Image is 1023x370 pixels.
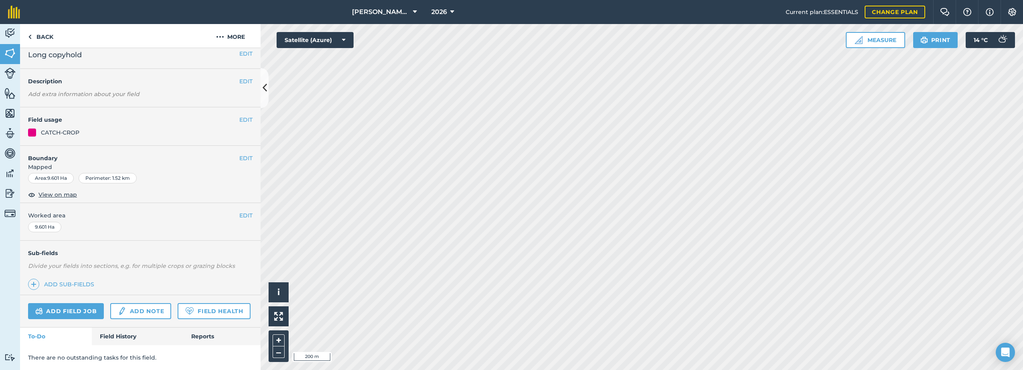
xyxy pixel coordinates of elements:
img: A cog icon [1007,8,1017,16]
button: – [273,346,285,358]
img: svg+xml;base64,PHN2ZyB4bWxucz0iaHR0cDovL3d3dy53My5vcmcvMjAwMC9zdmciIHdpZHRoPSI1NiIgaGVpZ2h0PSI2MC... [4,47,16,59]
img: svg+xml;base64,PD94bWwgdmVyc2lvbj0iMS4wIiBlbmNvZGluZz0idXRmLTgiPz4KPCEtLSBHZW5lcmF0b3I6IEFkb2JlIE... [4,127,16,139]
img: svg+xml;base64,PHN2ZyB4bWxucz0iaHR0cDovL3d3dy53My5vcmcvMjAwMC9zdmciIHdpZHRoPSIxNCIgaGVpZ2h0PSIyNC... [31,280,36,289]
a: Field Health [178,303,250,319]
button: Print [913,32,958,48]
span: Current plan : ESSENTIALS [786,8,858,16]
div: 9.601 Ha [28,222,61,232]
button: i [269,282,289,302]
h4: Boundary [20,146,239,163]
button: EDIT [239,49,253,58]
a: Field History [92,328,183,345]
img: svg+xml;base64,PD94bWwgdmVyc2lvbj0iMS4wIiBlbmNvZGluZz0idXRmLTgiPz4KPCEtLSBHZW5lcmF0b3I6IEFkb2JlIE... [117,306,126,316]
img: svg+xml;base64,PD94bWwgdmVyc2lvbj0iMS4wIiBlbmNvZGluZz0idXRmLTgiPz4KPCEtLSBHZW5lcmF0b3I6IEFkb2JlIE... [4,147,16,159]
button: View on map [28,190,77,199]
img: svg+xml;base64,PD94bWwgdmVyc2lvbj0iMS4wIiBlbmNvZGluZz0idXRmLTgiPz4KPCEtLSBHZW5lcmF0b3I6IEFkb2JlIE... [35,306,43,316]
img: svg+xml;base64,PHN2ZyB4bWxucz0iaHR0cDovL3d3dy53My5vcmcvMjAwMC9zdmciIHdpZHRoPSIxOCIgaGVpZ2h0PSIyNC... [28,190,35,199]
button: EDIT [239,211,253,220]
img: A question mark icon [962,8,972,16]
button: EDIT [239,115,253,124]
h4: Sub-fields [20,249,261,257]
button: 14 °C [966,32,1015,48]
button: Measure [846,32,905,48]
img: svg+xml;base64,PHN2ZyB4bWxucz0iaHR0cDovL3d3dy53My5vcmcvMjAwMC9zdmciIHdpZHRoPSI1NiIgaGVpZ2h0PSI2MC... [4,107,16,119]
img: svg+xml;base64,PD94bWwgdmVyc2lvbj0iMS4wIiBlbmNvZGluZz0idXRmLTgiPz4KPCEtLSBHZW5lcmF0b3I6IEFkb2JlIE... [4,354,16,361]
a: Back [20,24,61,48]
img: svg+xml;base64,PD94bWwgdmVyc2lvbj0iMS4wIiBlbmNvZGluZz0idXRmLTgiPz4KPCEtLSBHZW5lcmF0b3I6IEFkb2JlIE... [4,27,16,39]
a: Add field job [28,303,104,319]
img: svg+xml;base64,PHN2ZyB4bWxucz0iaHR0cDovL3d3dy53My5vcmcvMjAwMC9zdmciIHdpZHRoPSIxOSIgaGVpZ2h0PSIyNC... [920,35,928,45]
span: 2026 [431,7,447,17]
img: svg+xml;base64,PD94bWwgdmVyc2lvbj0iMS4wIiBlbmNvZGluZz0idXRmLTgiPz4KPCEtLSBHZW5lcmF0b3I6IEFkb2JlIE... [4,208,16,219]
div: Perimeter : 1.52 km [79,173,137,183]
span: View on map [38,190,77,199]
button: EDIT [239,154,253,163]
span: 14 ° C [974,32,988,48]
button: EDIT [239,77,253,86]
a: Change plan [865,6,925,18]
span: Long copyhold [28,49,82,60]
em: Divide your fields into sections, e.g. for multiple crops or grazing blocks [28,262,235,269]
img: svg+xml;base64,PD94bWwgdmVyc2lvbj0iMS4wIiBlbmNvZGluZz0idXRmLTgiPz4KPCEtLSBHZW5lcmF0b3I6IEFkb2JlIE... [994,32,1010,48]
a: Reports [183,328,261,345]
img: svg+xml;base64,PD94bWwgdmVyc2lvbj0iMS4wIiBlbmNvZGluZz0idXRmLTgiPz4KPCEtLSBHZW5lcmF0b3I6IEFkb2JlIE... [4,187,16,199]
button: Satellite (Azure) [277,32,354,48]
span: Worked area [28,211,253,220]
button: + [273,334,285,346]
img: svg+xml;base64,PD94bWwgdmVyc2lvbj0iMS4wIiBlbmNvZGluZz0idXRmLTgiPz4KPCEtLSBHZW5lcmF0b3I6IEFkb2JlIE... [4,68,16,79]
h4: Field usage [28,115,239,124]
span: [PERSON_NAME] Farm Life [352,7,410,17]
img: Two speech bubbles overlapping with the left bubble in the forefront [940,8,950,16]
img: Four arrows, one pointing top left, one top right, one bottom right and the last bottom left [274,312,283,321]
img: fieldmargin Logo [8,6,20,18]
img: svg+xml;base64,PD94bWwgdmVyc2lvbj0iMS4wIiBlbmNvZGluZz0idXRmLTgiPz4KPCEtLSBHZW5lcmF0b3I6IEFkb2JlIE... [4,167,16,179]
img: svg+xml;base64,PHN2ZyB4bWxucz0iaHR0cDovL3d3dy53My5vcmcvMjAwMC9zdmciIHdpZHRoPSIyMCIgaGVpZ2h0PSIyNC... [216,32,224,42]
h4: Description [28,77,253,86]
span: Mapped [20,163,261,171]
img: Ruler icon [855,36,863,44]
span: i [277,287,280,297]
div: Open Intercom Messenger [996,343,1015,362]
a: Add sub-fields [28,279,97,290]
div: CATCH-CROP [41,128,79,137]
img: svg+xml;base64,PHN2ZyB4bWxucz0iaHR0cDovL3d3dy53My5vcmcvMjAwMC9zdmciIHdpZHRoPSI1NiIgaGVpZ2h0PSI2MC... [4,87,16,99]
a: To-Do [20,328,92,345]
p: There are no outstanding tasks for this field. [28,353,253,362]
em: Add extra information about your field [28,90,139,98]
button: More [200,24,261,48]
img: svg+xml;base64,PHN2ZyB4bWxucz0iaHR0cDovL3d3dy53My5vcmcvMjAwMC9zdmciIHdpZHRoPSI5IiBoZWlnaHQ9IjI0Ii... [28,32,32,42]
div: Area : 9.601 Ha [28,173,74,183]
img: svg+xml;base64,PHN2ZyB4bWxucz0iaHR0cDovL3d3dy53My5vcmcvMjAwMC9zdmciIHdpZHRoPSIxNyIgaGVpZ2h0PSIxNy... [986,7,994,17]
a: Add note [110,303,171,319]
